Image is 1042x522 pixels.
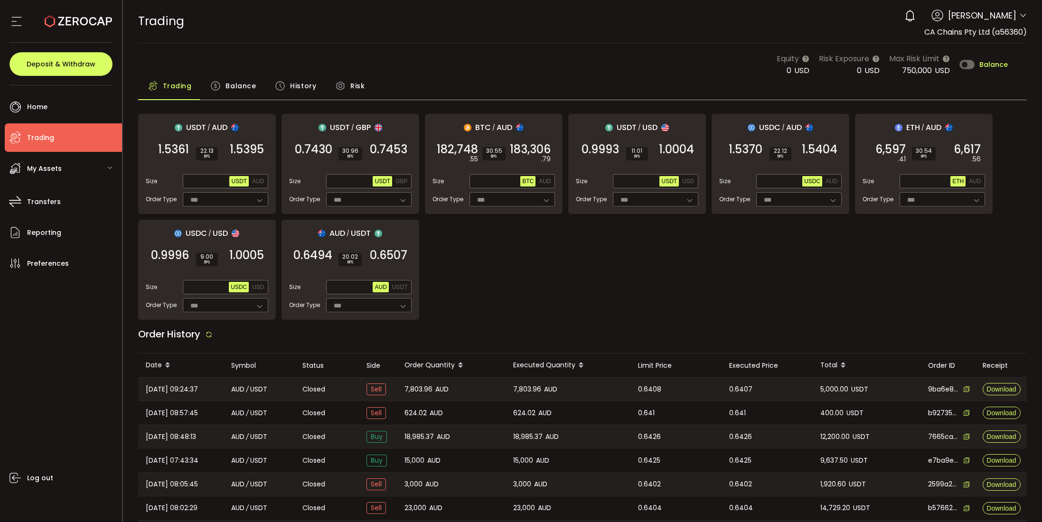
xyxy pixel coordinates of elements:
[250,176,266,186] button: AUD
[289,301,320,309] span: Order Type
[366,383,386,395] span: Sell
[293,251,332,260] span: 0.6494
[290,76,316,95] span: History
[851,384,868,395] span: USDT
[926,121,941,133] span: AUD
[630,154,644,159] i: BPS
[906,121,920,133] span: ETH
[954,145,981,154] span: 6,617
[342,148,358,154] span: 30.96
[351,227,371,239] span: USDT
[175,124,182,131] img: usdt_portfolio.svg
[773,154,788,159] i: BPS
[27,100,47,114] span: Home
[146,503,197,513] span: [DATE] 08:02:29
[948,9,1016,22] span: [PERSON_NAME]
[289,283,300,291] span: Size
[366,455,387,466] span: Buy
[250,503,267,513] span: USDT
[250,431,267,442] span: USDT
[680,176,696,186] button: USD
[486,148,502,154] span: 30.55
[231,455,244,466] span: AUD
[229,251,264,260] span: 1.0005
[246,431,249,442] em: /
[794,65,809,76] span: USD
[538,503,551,513] span: AUD
[432,195,463,204] span: Order Type
[366,431,387,443] span: Buy
[516,124,524,131] img: aud_portfolio.svg
[802,176,822,186] button: USDC
[538,408,552,419] span: AUD
[9,52,113,76] button: Deposit & Withdraw
[995,476,1042,522] div: Chat Widget
[537,176,553,186] button: AUD
[895,124,902,131] img: eth_portfolio.svg
[200,254,214,260] span: 9.00
[986,410,1016,416] span: Download
[252,178,264,185] span: AUD
[289,177,300,186] span: Size
[146,195,177,204] span: Order Type
[820,408,844,419] span: 400.00
[916,154,932,159] i: BPS
[437,431,450,442] span: AUD
[820,479,846,490] span: 1,920.60
[952,178,964,185] span: ETH
[302,503,325,513] span: Closed
[719,195,750,204] span: Order Type
[246,408,249,419] em: /
[231,408,244,419] span: AUD
[898,154,906,164] em: .41
[857,65,862,76] span: 0
[576,177,587,186] span: Size
[513,384,541,395] span: 7,803.96
[27,195,61,209] span: Transfers
[945,124,953,131] img: aud_portfolio.svg
[950,176,966,186] button: ETH
[986,386,1016,392] span: Download
[924,27,1027,37] span: CA Chains Pty Ltd (a56360)
[849,479,866,490] span: USDT
[200,148,214,154] span: 22.13
[638,503,662,513] span: 0.6404
[820,503,850,513] span: 14,729.20
[536,455,549,466] span: AUD
[146,455,198,466] span: [DATE] 07:43:34
[513,455,533,466] span: 15,000
[373,282,388,292] button: AUD
[506,357,630,373] div: Executed Quantity
[146,283,157,291] span: Size
[370,251,407,260] span: 0.6507
[638,384,661,395] span: 0.6408
[659,145,694,154] span: 1.0004
[661,178,677,185] span: USDT
[986,457,1016,464] span: Download
[975,360,1027,371] div: Receipt
[983,454,1021,466] button: Download
[986,505,1016,512] span: Download
[302,432,325,442] span: Closed
[682,178,694,185] span: USD
[225,76,256,95] span: Balance
[231,178,247,185] span: USDT
[395,178,407,185] span: GBP
[729,384,752,395] span: 0.6407
[250,479,267,490] span: USDT
[661,124,669,131] img: usd_portfolio.svg
[250,384,267,395] span: USDT
[342,154,358,159] i: BPS
[230,145,264,154] span: 1.5395
[27,162,62,176] span: My Assets
[429,503,442,513] span: AUD
[27,471,53,485] span: Log out
[342,260,358,265] i: BPS
[719,177,731,186] span: Size
[935,65,950,76] span: USD
[520,176,535,186] button: BTC
[425,479,439,490] span: AUD
[366,478,386,490] span: Sell
[773,148,788,154] span: 22.12
[777,53,799,65] span: Equity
